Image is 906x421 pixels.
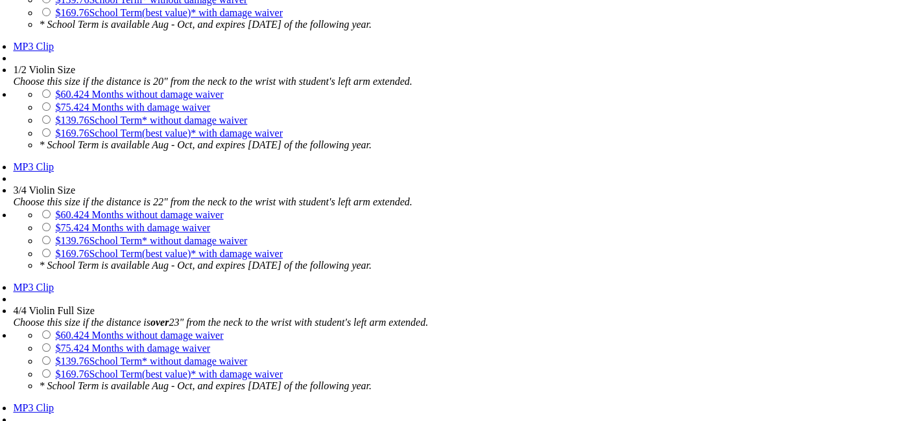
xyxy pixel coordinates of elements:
[39,19,372,30] em: * School Term is available Aug - Oct, and expires [DATE] of the following year.
[55,330,84,341] span: $60.42
[55,235,89,246] span: $139.76
[55,343,84,354] span: $75.42
[55,369,89,380] span: $169.76
[39,260,372,271] em: * School Term is available Aug - Oct, and expires [DATE] of the following year.
[39,139,372,150] em: * School Term is available Aug - Oct, and expires [DATE] of the following year.
[55,7,283,18] a: $169.76School Term(best value)* with damage waiver
[13,41,54,52] a: MP3 Clip
[13,317,428,328] em: Choose this size if the distance is 23" from the neck to the wrist with student's left arm extended.
[55,330,223,341] a: $60.424 Months without damage waiver
[55,248,283,259] a: $169.76School Term(best value)* with damage waiver
[13,305,776,317] div: 4/4 Violin Full Size
[13,76,412,87] em: Choose this size if the distance is 20" from the neck to the wrist with student's left arm extended.
[55,128,89,139] span: $169.76
[55,222,210,233] a: $75.424 Months with damage waiver
[150,317,169,328] strong: over
[55,128,283,139] a: $169.76School Term(best value)* with damage waiver
[39,380,372,391] em: * School Term is available Aug - Oct, and expires [DATE] of the following year.
[55,356,247,367] a: $139.76School Term* without damage waiver
[55,89,84,100] span: $60.42
[55,222,84,233] span: $75.42
[13,161,54,172] a: MP3 Clip
[13,185,776,196] div: 3/4 Violin Size
[13,282,54,293] a: MP3 Clip
[55,115,89,126] span: $139.76
[55,356,89,367] span: $139.76
[13,196,412,207] em: Choose this size if the distance is 22" from the neck to the wrist with student's left arm extended.
[13,402,54,413] a: MP3 Clip
[55,102,84,113] span: $75.42
[13,64,776,76] div: 1/2 Violin Size
[55,102,210,113] a: $75.424 Months with damage waiver
[55,209,84,220] span: $60.42
[55,235,247,246] a: $139.76School Term* without damage waiver
[55,343,210,354] a: $75.424 Months with damage waiver
[55,248,89,259] span: $169.76
[55,209,223,220] a: $60.424 Months without damage waiver
[55,89,223,100] a: $60.424 Months without damage waiver
[55,369,283,380] a: $169.76School Term(best value)* with damage waiver
[55,115,247,126] a: $139.76School Term* without damage waiver
[55,7,89,18] span: $169.76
